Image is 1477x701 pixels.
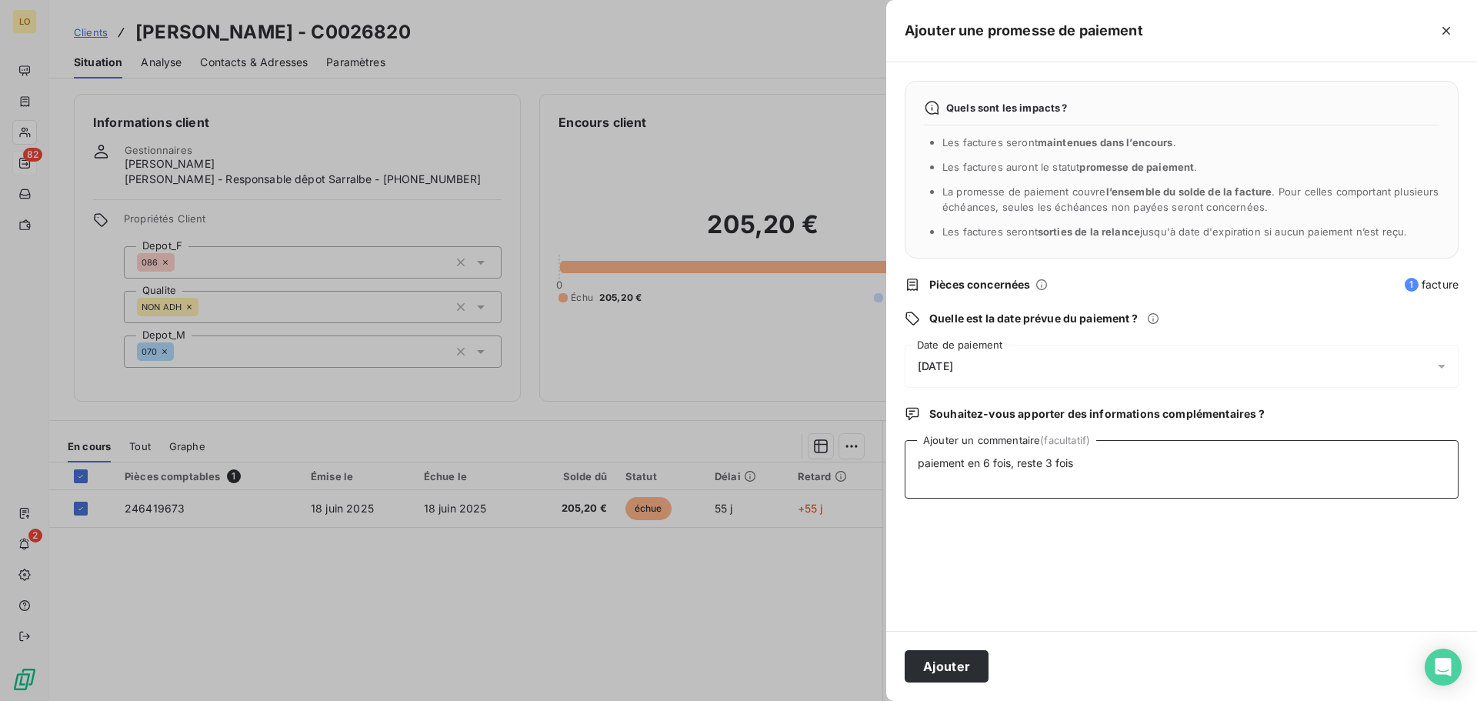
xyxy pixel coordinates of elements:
[942,161,1198,173] span: Les factures auront le statut .
[905,20,1143,42] h5: Ajouter une promesse de paiement
[1425,649,1462,686] div: Open Intercom Messenger
[942,185,1439,213] span: La promesse de paiement couvre . Pour celles comportant plusieurs échéances, seules les échéances...
[942,225,1407,238] span: Les factures seront jusqu'à date d'expiration si aucun paiement n’est reçu.
[1405,278,1419,292] span: 1
[946,102,1068,114] span: Quels sont les impacts ?
[905,440,1459,499] textarea: paiement en 6 fois, reste 3 fois
[1079,161,1194,173] span: promesse de paiement
[1405,277,1459,292] span: facture
[929,277,1031,292] span: Pièces concernées
[929,406,1265,422] span: Souhaitez-vous apporter des informations complémentaires ?
[1038,225,1140,238] span: sorties de la relance
[929,311,1138,326] span: Quelle est la date prévue du paiement ?
[905,650,989,683] button: Ajouter
[942,136,1176,149] span: Les factures seront .
[1106,185,1272,198] span: l’ensemble du solde de la facture
[918,360,953,372] span: [DATE]
[1038,136,1173,149] span: maintenues dans l’encours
